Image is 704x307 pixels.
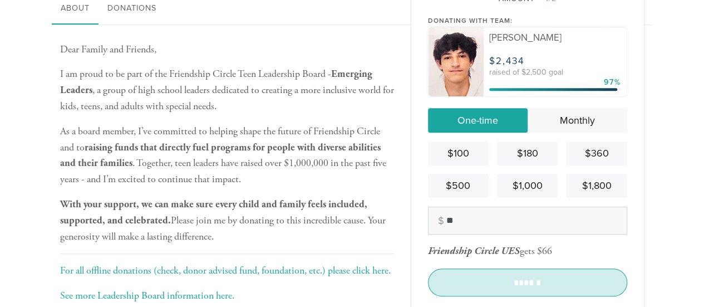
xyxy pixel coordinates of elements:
a: $180 [497,142,558,165]
b: Emerging Leaders [60,67,372,96]
span: Friendship Circle UES [428,245,520,257]
b: raising funds that directly fuel programs for people with diverse abilities and their families [60,141,381,170]
a: See more Leadership Board information here. [60,289,234,302]
a: $1,000 [497,174,558,198]
a: $500 [428,174,489,198]
a: $360 [566,142,627,165]
div: $180 [501,146,553,161]
div: $1,000 [501,178,553,193]
a: One-time [428,108,528,133]
b: With your support, we can make sure every child and family feels included, supported, and celebra... [60,198,367,227]
p: Dear Family and Friends, [60,42,394,58]
div: [PERSON_NAME] [489,33,621,42]
div: 97% [604,76,621,88]
a: Monthly [528,108,627,133]
div: $360 [570,146,622,161]
div: gets [428,245,535,257]
div: $100 [432,146,484,161]
div: raised of $2,500 goal [489,69,621,76]
p: As a board member, I’ve committed to helping shape the future of Friendship Circle and to . Toget... [60,124,394,188]
div: $1,800 [570,178,622,193]
a: $100 [428,142,489,165]
p: I am proud to be part of the Friendship Circle Teen Leadership Board - , a group of high school l... [60,66,394,114]
span: $ [489,55,496,67]
a: $1,800 [566,174,627,198]
div: $500 [432,178,484,193]
p: Please join me by donating to this incredible cause. Your generosity will make a lasting difference. [60,197,394,245]
img: file [429,27,484,96]
span: 2,434 [496,55,524,67]
a: For all offline donations (check, donor advised fund, foundation, etc.) please click here. [60,264,391,277]
div: $66 [537,245,552,257]
div: Donating with team: [428,16,627,26]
